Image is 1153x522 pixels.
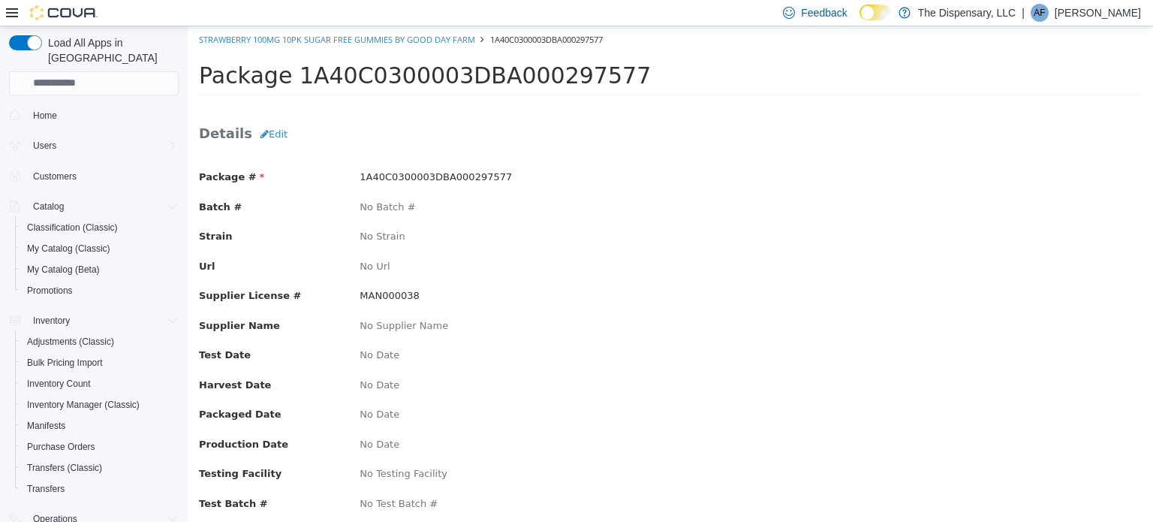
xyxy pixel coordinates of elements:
[27,264,100,276] span: My Catalog (Beta)
[27,378,91,390] span: Inventory Count
[21,480,71,498] a: Transfers
[33,110,57,122] span: Home
[21,459,179,477] span: Transfers (Classic)
[11,264,113,275] span: Supplier License #
[172,175,227,186] span: No Batch #
[65,95,108,122] button: Edit
[21,438,101,456] a: Purchase Orders
[801,5,847,20] span: Feedback
[172,472,250,483] span: No Test Batch #
[172,294,260,305] span: No Supplier Name
[15,259,185,280] button: My Catalog (Beta)
[172,382,212,394] span: No Date
[27,198,70,216] button: Catalog
[15,238,185,259] button: My Catalog (Classic)
[15,217,185,238] button: Classification (Classic)
[27,336,114,348] span: Adjustments (Classic)
[172,442,260,453] span: No Testing Facility
[21,375,97,393] a: Inventory Count
[859,5,891,20] input: Dark Mode
[21,261,179,279] span: My Catalog (Beta)
[21,354,179,372] span: Bulk Pricing Import
[3,165,185,187] button: Customers
[11,175,54,186] span: Batch #
[11,99,65,115] span: Details
[172,412,212,424] span: No Date
[33,170,77,183] span: Customers
[11,145,77,156] span: Package #
[27,167,179,186] span: Customers
[21,396,146,414] a: Inventory Manager (Classic)
[33,201,64,213] span: Catalog
[27,198,179,216] span: Catalog
[172,353,212,364] span: No Date
[27,222,118,234] span: Classification (Classic)
[27,312,179,330] span: Inventory
[27,420,65,432] span: Manifests
[15,352,185,373] button: Bulk Pricing Import
[27,357,103,369] span: Bulk Pricing Import
[21,480,179,498] span: Transfers
[11,294,92,305] span: Supplier Name
[172,204,217,216] span: No Strain
[21,261,106,279] a: My Catalog (Beta)
[172,234,202,246] span: No Url
[21,375,179,393] span: Inventory Count
[11,204,44,216] span: Strain
[3,104,185,126] button: Home
[1031,4,1049,22] div: Adele Foltz
[1055,4,1141,22] p: [PERSON_NAME]
[42,35,179,65] span: Load All Apps in [GEOGRAPHIC_DATA]
[27,137,179,155] span: Users
[21,354,109,372] a: Bulk Pricing Import
[15,478,185,499] button: Transfers
[15,331,185,352] button: Adjustments (Classic)
[27,243,110,255] span: My Catalog (Classic)
[11,36,463,62] span: Package 1A40C0300003DBA000297577
[15,415,185,436] button: Manifests
[11,8,287,19] a: Strawberry 100mg 10pk Sugar Free Gummies by Good Day Farm
[172,145,324,156] span: 1A40C0300003DBA000297577
[27,106,179,125] span: Home
[33,140,56,152] span: Users
[11,353,83,364] span: Harvest Date
[15,373,185,394] button: Inventory Count
[27,462,102,474] span: Transfers (Classic)
[3,135,185,156] button: Users
[21,333,120,351] a: Adjustments (Classic)
[172,323,212,334] span: No Date
[21,219,124,237] a: Classification (Classic)
[859,20,860,21] span: Dark Mode
[27,107,63,125] a: Home
[11,323,63,334] span: Test Date
[21,396,179,414] span: Inventory Manager (Classic)
[918,4,1016,22] p: The Dispensary, LLC
[21,417,71,435] a: Manifests
[21,438,179,456] span: Purchase Orders
[27,167,83,186] a: Customers
[303,8,415,19] span: 1A40C0300003DBA000297577
[1034,4,1045,22] span: AF
[15,280,185,301] button: Promotions
[27,312,76,330] button: Inventory
[21,240,179,258] span: My Catalog (Classic)
[11,234,27,246] span: Url
[27,399,140,411] span: Inventory Manager (Classic)
[21,219,179,237] span: Classification (Classic)
[27,137,62,155] button: Users
[21,282,179,300] span: Promotions
[11,412,101,424] span: Production Date
[172,264,231,275] span: MAN000038
[15,394,185,415] button: Inventory Manager (Classic)
[21,459,108,477] a: Transfers (Classic)
[11,442,94,453] span: Testing Facility
[11,382,94,394] span: Packaged Date
[11,472,80,483] span: Test Batch #
[3,310,185,331] button: Inventory
[30,5,98,20] img: Cova
[1022,4,1025,22] p: |
[21,333,179,351] span: Adjustments (Classic)
[33,315,70,327] span: Inventory
[15,457,185,478] button: Transfers (Classic)
[3,196,185,217] button: Catalog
